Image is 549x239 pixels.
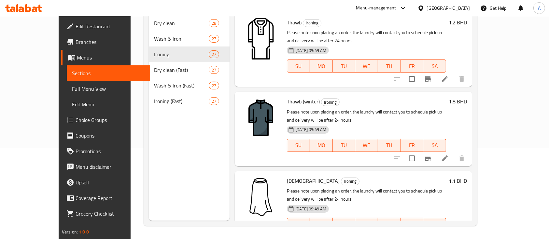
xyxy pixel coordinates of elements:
[449,176,467,185] h6: 1.1 BHD
[209,35,219,43] div: items
[313,220,330,229] span: MO
[426,61,443,71] span: SA
[72,100,145,108] span: Edit Menu
[449,97,467,106] h6: 1.8 BHD
[61,206,150,221] a: Grocery Checklist
[209,51,219,58] span: 27
[154,50,209,58] div: Ironing
[76,38,145,46] span: Branches
[423,60,446,73] button: SA
[355,60,378,73] button: WE
[335,140,353,150] span: TU
[290,61,307,71] span: SU
[341,178,359,185] span: Ironing
[454,151,470,166] button: delete
[427,5,470,12] div: [GEOGRAPHIC_DATA]
[287,29,446,45] p: Please note upon placing an order, the laundry will contact you to schedule pick up and delivery ...
[358,220,375,229] span: WE
[61,34,150,50] a: Branches
[154,82,209,89] div: Wash & Iron (Fast)
[287,139,310,152] button: SU
[149,62,230,78] div: Dry clean (Fast)27
[209,98,219,104] span: 27
[61,128,150,143] a: Coupons
[149,93,230,109] div: Ironing (Fast)27
[67,97,150,112] a: Edit Menu
[61,143,150,159] a: Promotions
[76,147,145,155] span: Promotions
[61,19,150,34] a: Edit Restaurant
[149,46,230,62] div: Ironing27
[154,35,209,43] span: Wash & Iron
[420,151,436,166] button: Branch-specific-item
[149,78,230,93] div: Wash & Iron (Fast)27
[209,19,219,27] div: items
[313,140,330,150] span: MO
[209,50,219,58] div: items
[62,228,78,236] span: Version:
[209,67,219,73] span: 27
[441,75,449,83] a: Edit menu item
[310,139,333,152] button: MO
[149,13,230,112] nav: Menu sections
[209,36,219,42] span: 27
[290,220,307,229] span: SU
[76,179,145,186] span: Upsell
[67,65,150,81] a: Sections
[401,218,424,231] button: FR
[76,116,145,124] span: Choice Groups
[76,194,145,202] span: Coverage Report
[76,22,145,30] span: Edit Restaurant
[293,126,329,133] span: [DATE] 09:49 AM
[61,175,150,190] a: Upsell
[381,220,398,229] span: TH
[293,47,329,54] span: [DATE] 09:49 AM
[149,15,230,31] div: Dry clean28
[77,54,145,61] span: Menus
[209,83,219,89] span: 27
[381,61,398,71] span: TH
[310,60,333,73] button: MO
[454,71,470,87] button: delete
[209,97,219,105] div: items
[405,72,419,86] span: Select to update
[441,154,449,162] a: Edit menu item
[76,132,145,139] span: Coupons
[76,163,145,171] span: Menu disclaimer
[287,218,310,231] button: SU
[333,218,356,231] button: TU
[209,82,219,89] div: items
[341,178,359,185] div: Ironing
[378,218,401,231] button: TH
[333,139,356,152] button: TU
[154,97,209,105] span: Ironing (Fast)
[321,99,339,106] span: Ironing
[403,140,421,150] span: FR
[209,66,219,74] div: items
[287,60,310,73] button: SU
[333,60,356,73] button: TU
[355,218,378,231] button: WE
[381,140,398,150] span: TH
[61,112,150,128] a: Choice Groups
[154,19,209,27] div: Dry clean
[449,18,467,27] h6: 1.2 BHD
[72,69,145,77] span: Sections
[79,228,89,236] span: 1.0.0
[154,66,209,74] div: Dry clean (Fast)
[67,81,150,97] a: Full Menu View
[303,19,321,27] div: Ironing
[401,60,424,73] button: FR
[287,97,320,106] span: Thawb (winter)
[405,152,419,165] span: Select to update
[423,139,446,152] button: SA
[401,139,424,152] button: FR
[355,139,378,152] button: WE
[358,61,375,71] span: WE
[76,210,145,218] span: Grocery Checklist
[61,50,150,65] a: Menus
[287,187,446,203] p: Please note upon placing an order, the laundry will contact you to schedule pick up and delivery ...
[61,159,150,175] a: Menu disclaimer
[287,18,302,27] span: Thawb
